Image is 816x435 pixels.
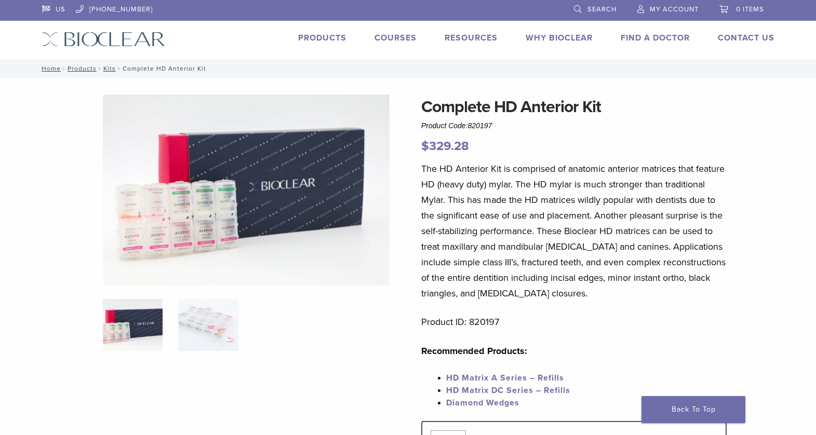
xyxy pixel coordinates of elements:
[650,5,699,13] span: My Account
[587,5,617,13] span: Search
[103,65,116,72] a: Kits
[178,299,238,351] img: Complete HD Anterior Kit - Image 2
[34,59,782,78] nav: Complete HD Anterior Kit
[421,314,727,330] p: Product ID: 820197
[421,94,727,119] h1: Complete HD Anterior Kit
[421,345,527,357] strong: Recommended Products:
[446,373,564,383] a: HD Matrix A Series – Refills
[421,121,492,130] span: Product Code:
[526,33,593,43] a: Why Bioclear
[641,396,745,423] a: Back To Top
[445,33,498,43] a: Resources
[421,139,429,154] span: $
[468,121,492,130] span: 820197
[298,33,346,43] a: Products
[374,33,417,43] a: Courses
[103,299,163,351] img: IMG_8088-1-324x324.jpg
[736,5,764,13] span: 0 items
[621,33,690,43] a: Find A Doctor
[718,33,774,43] a: Contact Us
[446,398,519,408] a: Diamond Wedges
[421,161,727,301] p: The HD Anterior Kit is comprised of anatomic anterior matrices that feature HD (heavy duty) mylar...
[446,385,570,396] a: HD Matrix DC Series – Refills
[116,66,123,71] span: /
[97,66,103,71] span: /
[61,66,68,71] span: /
[38,65,61,72] a: Home
[68,65,97,72] a: Products
[421,139,469,154] bdi: 329.28
[42,32,165,47] img: Bioclear
[103,94,390,286] img: IMG_8088 (1)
